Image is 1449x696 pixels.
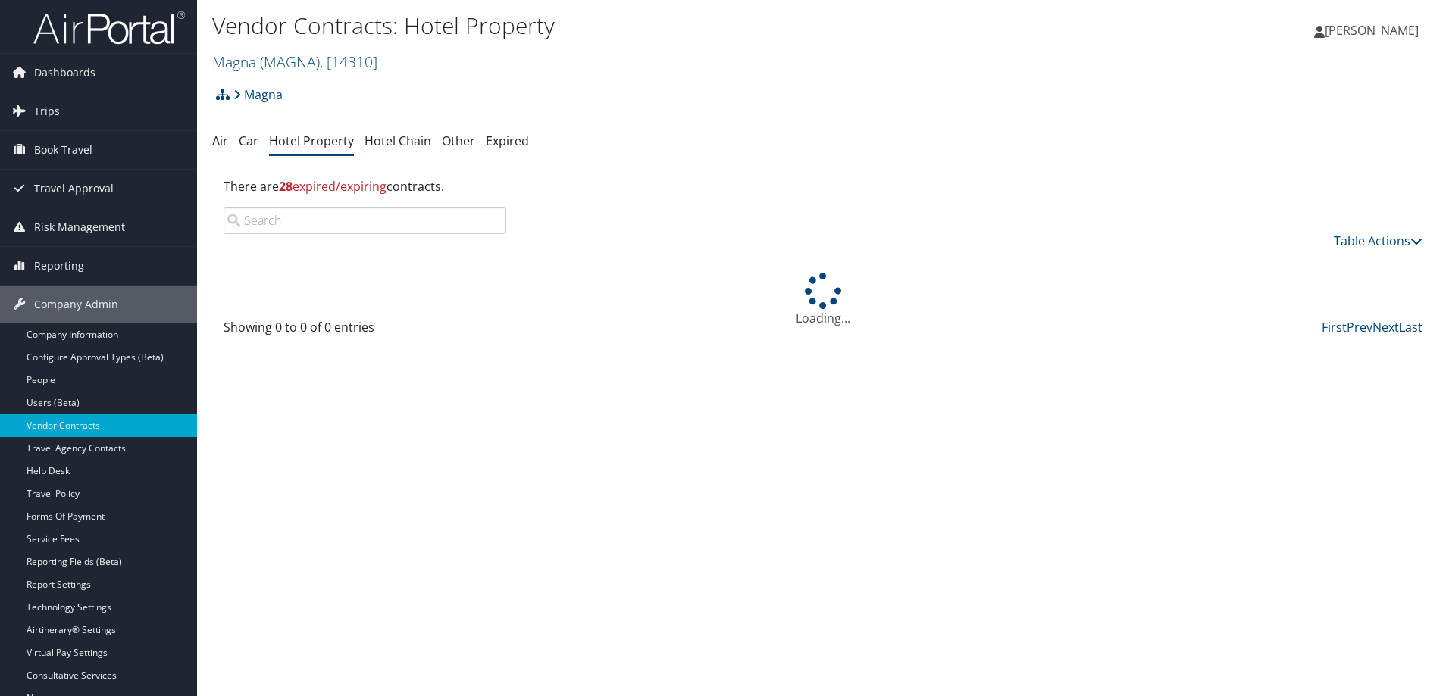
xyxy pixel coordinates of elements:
[320,51,377,72] span: , [ 14310 ]
[1334,233,1422,249] a: Table Actions
[279,178,387,195] span: expired/expiring
[212,273,1434,327] div: Loading...
[442,133,475,149] a: Other
[224,318,506,344] div: Showing 0 to 0 of 0 entries
[224,207,506,234] input: Search
[34,131,92,169] span: Book Travel
[34,286,118,323] span: Company Admin
[212,166,1434,207] div: There are contracts.
[233,80,283,110] a: Magna
[34,170,114,208] span: Travel Approval
[34,247,84,285] span: Reporting
[1372,319,1399,336] a: Next
[269,133,354,149] a: Hotel Property
[486,133,529,149] a: Expired
[34,54,95,92] span: Dashboards
[239,133,258,149] a: Car
[212,133,228,149] a: Air
[212,10,1027,42] h1: Vendor Contracts: Hotel Property
[33,10,185,45] img: airportal-logo.png
[34,208,125,246] span: Risk Management
[1314,8,1434,53] a: [PERSON_NAME]
[1399,319,1422,336] a: Last
[1347,319,1372,336] a: Prev
[279,178,293,195] strong: 28
[34,92,60,130] span: Trips
[1325,22,1419,39] span: [PERSON_NAME]
[365,133,431,149] a: Hotel Chain
[1322,319,1347,336] a: First
[260,51,320,72] span: ( MAGNA )
[212,51,377,72] a: Magna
